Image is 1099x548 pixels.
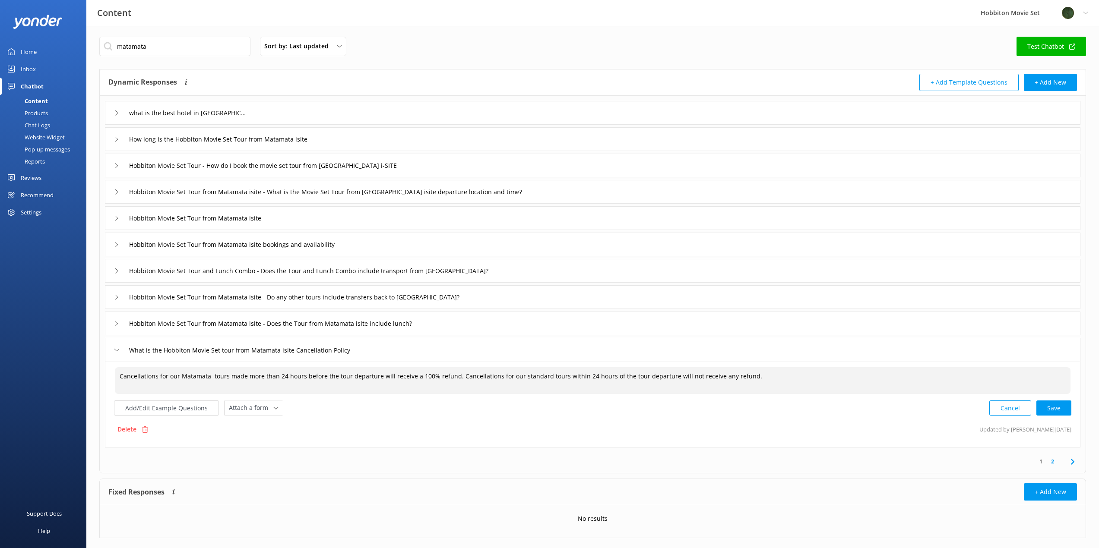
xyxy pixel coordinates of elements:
[229,403,273,413] span: Attach a form
[5,131,86,143] a: Website Widget
[5,143,70,155] div: Pop-up messages
[5,155,45,167] div: Reports
[979,421,1071,438] p: Updated by [PERSON_NAME] [DATE]
[21,43,37,60] div: Home
[21,60,36,78] div: Inbox
[5,95,86,107] a: Content
[919,74,1019,91] button: + Add Template Questions
[27,505,62,522] div: Support Docs
[1036,400,1071,416] button: Save
[108,74,177,91] h4: Dynamic Responses
[5,155,86,167] a: Reports
[108,483,165,501] h4: Fixed Responses
[1035,457,1047,466] a: 1
[989,400,1031,416] button: Cancel
[5,107,86,119] a: Products
[21,186,54,204] div: Recommend
[578,514,608,523] p: No results
[13,15,63,29] img: yonder-white-logo.png
[1024,483,1077,501] button: + Add New
[21,169,41,186] div: Reviews
[1017,37,1086,56] a: Test Chatbot
[38,522,50,539] div: Help
[5,119,86,131] a: Chat Logs
[115,367,1070,394] textarea: Cancellations for our Matamata tours made more than 24 hours before the tour departure will recei...
[5,143,86,155] a: Pop-up messages
[1047,457,1058,466] a: 2
[1061,6,1074,19] img: 34-1720495293.png
[5,131,65,143] div: Website Widget
[1024,74,1077,91] button: + Add New
[5,107,48,119] div: Products
[99,37,250,56] input: Search all Chatbot Content
[117,425,136,434] p: Delete
[21,78,44,95] div: Chatbot
[264,41,334,51] span: Sort by: Last updated
[21,204,41,221] div: Settings
[97,6,131,20] h3: Content
[5,119,50,131] div: Chat Logs
[114,400,219,416] button: Add/Edit Example Questions
[5,95,48,107] div: Content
